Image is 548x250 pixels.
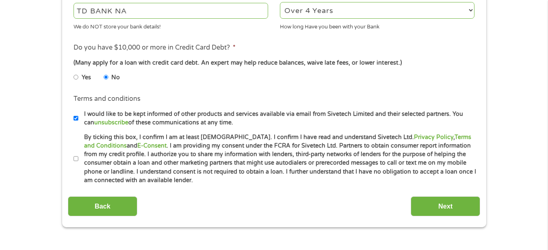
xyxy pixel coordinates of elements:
div: We do NOT store your bank details! [74,20,268,31]
label: Terms and conditions [74,95,141,103]
label: By ticking this box, I confirm I am at least [DEMOGRAPHIC_DATA]. I confirm I have read and unders... [78,133,477,185]
label: Yes [82,73,91,82]
a: Privacy Policy [414,134,453,141]
a: Terms and Conditions [84,134,471,149]
a: unsubscribe [94,119,128,126]
input: Back [68,196,137,216]
label: I would like to be kept informed of other products and services available via email from Sivetech... [78,110,477,127]
a: E-Consent [137,142,167,149]
input: Next [411,196,480,216]
div: How long Have you been with your Bank [280,20,474,31]
label: No [111,73,120,82]
div: (Many apply for a loan with credit card debt. An expert may help reduce balances, waive late fees... [74,59,474,67]
label: Do you have $10,000 or more in Credit Card Debt? [74,43,236,52]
